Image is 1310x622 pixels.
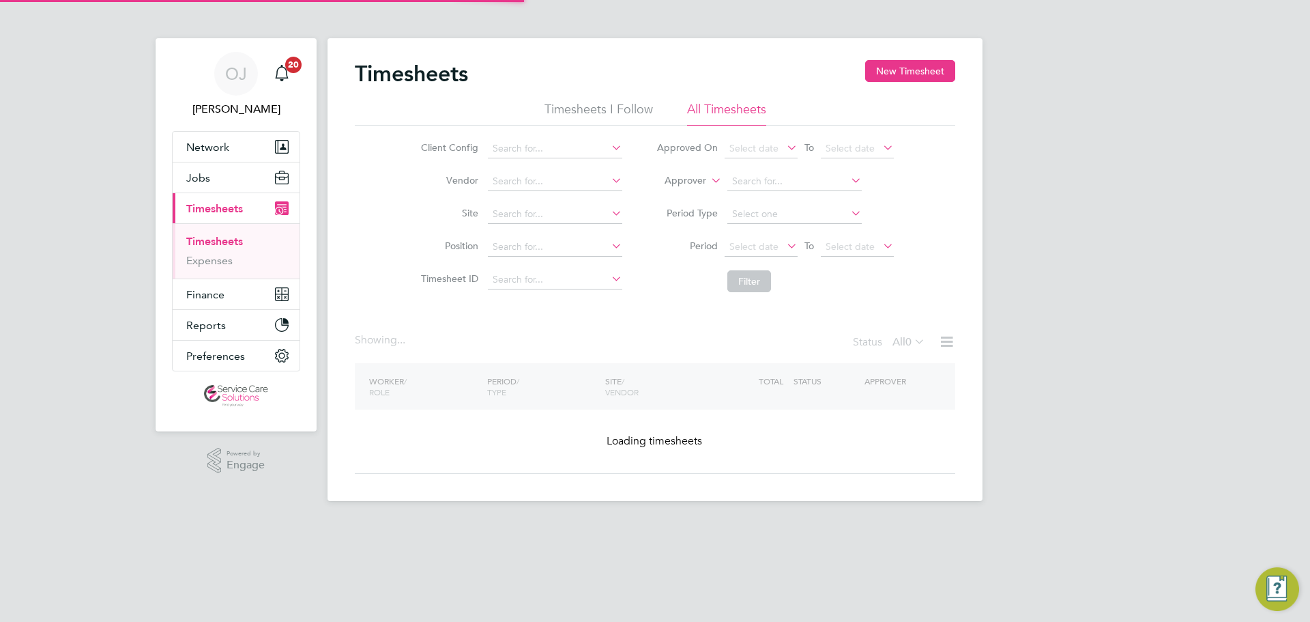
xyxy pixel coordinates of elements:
button: Engage Resource Center [1255,567,1299,611]
a: Expenses [186,254,233,267]
button: Preferences [173,341,300,371]
button: Reports [173,310,300,340]
div: Status [853,333,928,352]
span: To [800,139,818,156]
label: Period Type [656,207,718,219]
label: Period [656,240,718,252]
a: 20 [268,52,295,96]
input: Search for... [488,139,622,158]
span: Reports [186,319,226,332]
a: Powered byEngage [207,448,265,474]
span: Engage [227,460,265,471]
img: servicecare-logo-retina.png [204,385,268,407]
a: Go to home page [172,385,300,407]
button: Finance [173,279,300,309]
span: Finance [186,288,224,301]
button: Network [173,132,300,162]
input: Select one [727,205,862,224]
label: Approver [645,174,706,188]
button: Filter [727,270,771,292]
label: Site [417,207,478,219]
span: To [800,237,818,255]
span: Select date [729,240,778,253]
input: Search for... [488,172,622,191]
span: Preferences [186,350,245,363]
span: Select date [729,142,778,154]
label: All [892,335,925,349]
span: 0 [905,335,912,349]
input: Search for... [488,238,622,257]
label: Client Config [417,141,478,154]
div: Timesheets [173,223,300,279]
span: Oliver Jefferson [172,101,300,117]
span: Timesheets [186,202,243,215]
div: Showing [355,333,408,348]
span: Jobs [186,171,210,184]
span: Powered by [227,448,265,460]
label: Vendor [417,174,478,186]
input: Search for... [488,270,622,289]
nav: Main navigation [156,38,317,432]
input: Search for... [488,205,622,224]
span: ... [397,333,405,347]
li: Timesheets I Follow [544,101,653,126]
button: New Timesheet [865,60,955,82]
span: 20 [285,57,302,73]
span: Select date [826,240,875,253]
a: OJ[PERSON_NAME] [172,52,300,117]
h2: Timesheets [355,60,468,87]
a: Timesheets [186,235,243,248]
label: Timesheet ID [417,272,478,285]
label: Approved On [656,141,718,154]
span: Select date [826,142,875,154]
button: Jobs [173,162,300,193]
li: All Timesheets [687,101,766,126]
label: Position [417,240,478,252]
span: Network [186,141,229,154]
button: Timesheets [173,193,300,223]
input: Search for... [727,172,862,191]
span: OJ [225,65,247,83]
